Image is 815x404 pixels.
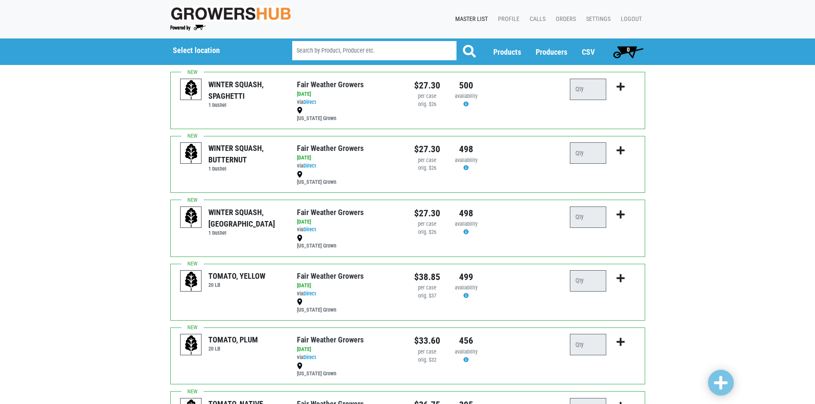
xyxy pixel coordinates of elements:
div: [DATE] [297,218,401,226]
img: placeholder-variety-43d6402dacf2d531de610a020419775a.svg [181,207,202,228]
div: orig. $26 [414,100,440,109]
a: Master List [448,11,491,27]
a: Fair Weather Growers [297,271,364,280]
span: 0 [627,46,630,53]
img: placeholder-variety-43d6402dacf2d531de610a020419775a.svg [181,143,202,164]
div: via [297,98,401,106]
div: $27.30 [414,79,440,92]
div: 499 [453,270,479,284]
div: $27.30 [414,206,440,220]
div: [DATE] [297,154,401,162]
div: [US_STATE] Grown [297,298,401,314]
div: via [297,290,401,298]
div: per case [414,284,440,292]
h6: 20 LB [208,345,258,352]
div: [US_STATE] Grown [297,362,401,378]
input: Qty [570,206,606,228]
div: per case [414,92,440,100]
h6: 20 LB [208,282,265,288]
div: [DATE] [297,282,401,290]
div: per case [414,348,440,356]
div: via [297,162,401,170]
span: availability [455,93,477,99]
img: map_marker-0e94453035b3232a4d21701695807de9.png [297,363,302,369]
div: [DATE] [297,90,401,98]
input: Qty [570,334,606,355]
a: Orders [549,11,579,27]
a: Direct [303,354,316,360]
div: TOMATO, PLUM [208,334,258,345]
a: Products [493,47,521,56]
div: TOMATO, YELLOW [208,270,265,282]
div: [US_STATE] Grown [297,170,401,186]
input: Qty [570,270,606,292]
img: placeholder-variety-43d6402dacf2d531de610a020419775a.svg [181,271,202,292]
a: Fair Weather Growers [297,80,364,89]
h6: 1 bushel [208,230,284,236]
a: Calls [523,11,549,27]
img: Powered by Big Wheelbarrow [170,25,206,31]
div: per case [414,156,440,165]
a: Fair Weather Growers [297,335,364,344]
h6: 1 bushel [208,165,284,172]
img: map_marker-0e94453035b3232a4d21701695807de9.png [297,171,302,178]
div: WINTER SQUASH, [GEOGRAPHIC_DATA] [208,206,284,230]
a: Producers [536,47,567,56]
div: via [297,226,401,234]
img: map_marker-0e94453035b3232a4d21701695807de9.png [297,107,302,114]
div: 498 [453,142,479,156]
a: Logout [614,11,645,27]
div: [US_STATE] Grown [297,234,401,250]
div: 498 [453,206,479,220]
a: Fair Weather Growers [297,208,364,217]
div: [DATE] [297,345,401,354]
div: orig. $26 [414,164,440,172]
a: Settings [579,11,614,27]
a: Profile [491,11,523,27]
img: placeholder-variety-43d6402dacf2d531de610a020419775a.svg [181,79,202,100]
span: availability [455,157,477,163]
div: 456 [453,334,479,348]
h5: Select location [173,46,270,55]
span: availability [455,221,477,227]
a: Fair Weather Growers [297,144,364,153]
a: Direct [303,99,316,105]
div: per case [414,220,440,228]
div: 500 [453,79,479,92]
div: $38.85 [414,270,440,284]
img: map_marker-0e94453035b3232a4d21701695807de9.png [297,298,302,305]
div: via [297,354,401,362]
a: Direct [303,226,316,233]
div: [US_STATE] Grown [297,106,401,123]
div: orig. $32 [414,356,440,364]
div: WINTER SQUASH, SPAGHETTI [208,79,284,102]
input: Qty [570,142,606,164]
img: map_marker-0e94453035b3232a4d21701695807de9.png [297,235,302,242]
span: availability [455,348,477,355]
span: availability [455,284,477,291]
div: $33.60 [414,334,440,348]
div: orig. $26 [414,228,440,236]
img: original-fc7597fdc6adbb9d0e2ae620e786d1a2.jpg [170,6,292,21]
img: placeholder-variety-43d6402dacf2d531de610a020419775a.svg [181,334,202,356]
div: $27.30 [414,142,440,156]
input: Qty [570,79,606,100]
input: Search by Product, Producer etc. [292,41,456,60]
a: Direct [303,162,316,169]
div: WINTER SQUASH, BUTTERNUT [208,142,284,165]
a: 0 [609,43,647,60]
h6: 1 bushel [208,102,284,108]
a: CSV [582,47,595,56]
a: Direct [303,290,316,297]
div: orig. $37 [414,292,440,300]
